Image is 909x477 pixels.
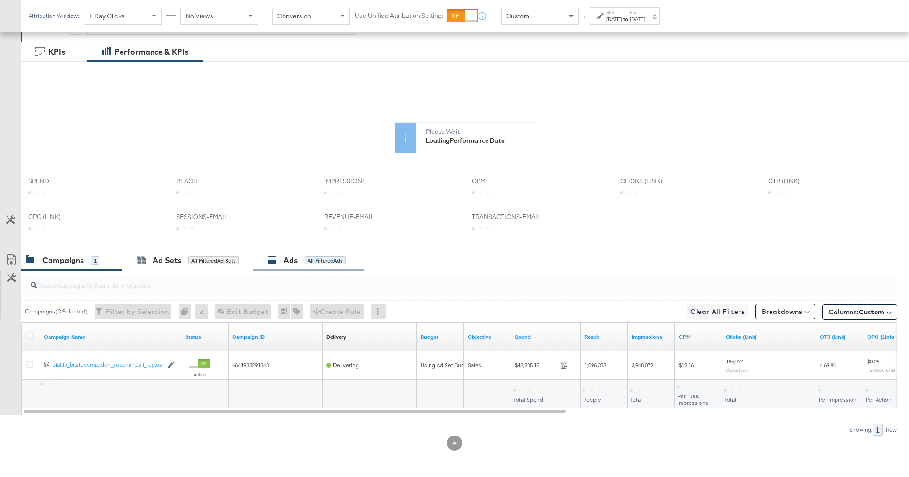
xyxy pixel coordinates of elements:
[679,362,694,369] span: $12.16
[583,396,601,403] span: People
[630,396,642,403] span: Total
[25,307,88,316] div: Campaigns ( 0 Selected)
[866,396,892,403] span: Per Action
[630,16,645,23] div: [DATE]
[89,12,125,20] span: 1 Day Clicks
[506,12,529,20] span: Custom
[677,393,708,406] span: Per 1,000 Impressions
[91,256,99,265] div: 1
[37,272,817,290] input: Search Campaigns by Name, ID or Objective
[468,362,481,369] span: Sales
[515,333,577,341] a: The total amount spent to date.
[421,333,460,341] a: The maximum amount you're willing to spend on your ads, on average each day or over the lifetime ...
[114,47,188,58] div: Performance & KPIs
[859,308,884,316] span: Custom
[726,358,744,365] span: 185,974
[186,12,213,20] span: No Views
[232,362,269,369] span: 6641933291863
[724,396,736,403] span: Total
[333,362,359,369] span: Delivering
[277,12,311,20] span: Conversion
[606,16,622,23] div: [DATE]
[44,333,178,341] a: Your campaign name.
[580,16,589,19] span: ↑
[679,333,718,341] a: The average cost you've paid to have 1,000 impressions of your ad.
[153,255,181,266] div: Ad Sets
[28,13,79,19] div: Attribution Window:
[632,362,653,369] span: 3,968,072
[867,358,879,365] span: $0.26
[584,333,624,341] a: The number of people your ad was served to.
[885,427,897,433] div: Row
[726,333,812,341] a: The number of clicks on links appearing on your ad or Page that direct people to your sites off F...
[355,11,443,20] label: Use Unified Attribution Setting:
[687,304,748,319] button: Clear All Filters
[326,333,346,341] div: Delivery
[513,396,543,403] span: Total Spend
[326,333,346,341] a: Reflects the ability of your Ad Campaign to achieve delivery based on ad states, schedule and bud...
[584,362,606,369] span: 1,096,358
[49,47,65,58] div: KPIs
[52,361,163,369] a: plat:fb_br:stevemadden_subchan:...all_reg:us
[828,307,884,317] span: Columns:
[232,333,319,341] a: Your campaign ID.
[849,427,873,433] div: Showing:
[42,255,84,266] div: Campaigns
[822,304,897,320] button: Columns:Custom
[622,16,630,23] strong: to
[867,367,895,373] sub: Per Click (Link)
[185,333,225,341] a: Shows the current state of your Ad Campaign.
[690,306,745,318] span: Clear All Filters
[421,362,473,369] div: Using Ad Set Budget
[468,333,507,341] a: Your campaign's objective.
[52,361,163,369] div: plat:fb_br:stevemadden_subchan:...all_reg:us
[284,255,298,266] div: Ads
[189,371,210,378] label: Active
[179,304,195,319] div: 0
[632,333,671,341] a: The number of times your ad was served. On mobile apps an ad is counted as served the first time ...
[873,424,883,436] div: 1
[819,396,857,403] span: Per Impression
[606,9,622,16] label: Start:
[755,304,815,319] button: Breakdowns
[820,362,836,369] span: 4.69 %
[188,256,239,265] div: All Filtered Ad Sets
[820,333,860,341] a: The number of clicks received on a link in your ad divided by the number of impressions.
[726,367,750,373] sub: Clicks (Link)
[630,9,645,16] label: End:
[305,256,346,265] div: All Filtered Ads
[515,362,557,369] span: $48,235.15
